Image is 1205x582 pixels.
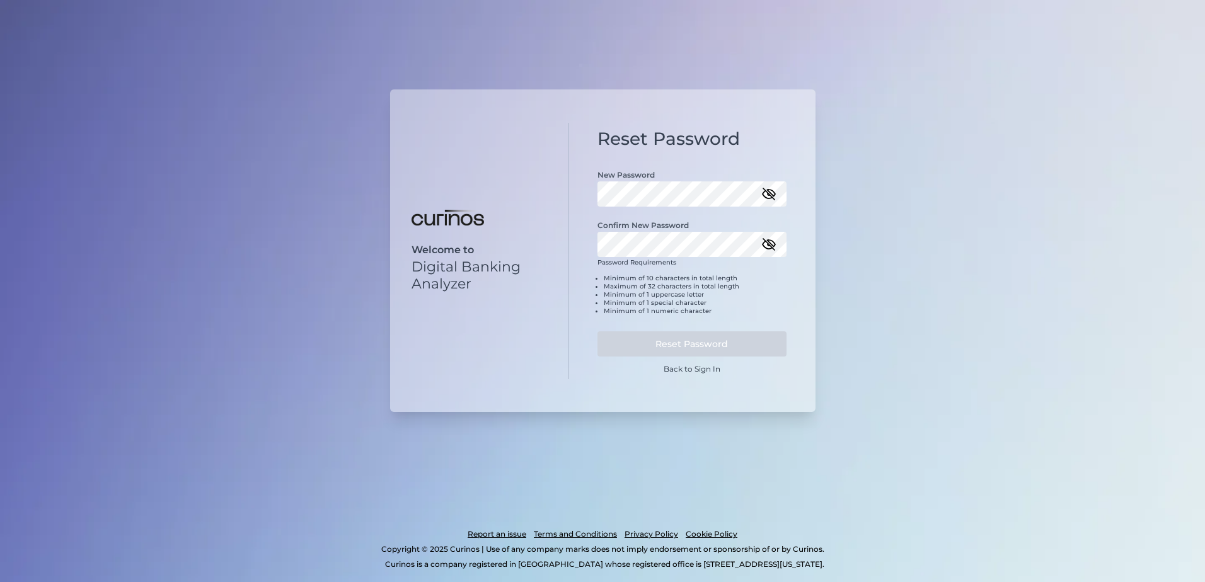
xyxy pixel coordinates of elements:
p: Welcome to [412,244,547,256]
p: Copyright © 2025 Curinos | Use of any company marks does not imply endorsement or sponsorship of ... [62,542,1143,557]
h1: Reset Password [597,128,787,150]
li: Minimum of 10 characters in total length [604,274,787,282]
li: Minimum of 1 uppercase letter [604,290,787,299]
p: Digital Banking Analyzer [412,258,547,292]
a: Back to Sign In [664,364,720,374]
li: Maximum of 32 characters in total length [604,282,787,290]
a: Terms and Conditions [534,527,617,542]
li: Minimum of 1 special character [604,299,787,307]
img: Digital Banking Analyzer [412,210,484,226]
p: Curinos is a company registered in [GEOGRAPHIC_DATA] whose registered office is [STREET_ADDRESS][... [66,557,1143,572]
button: Reset Password [597,331,787,357]
a: Privacy Policy [625,527,678,542]
a: Cookie Policy [686,527,737,542]
label: New Password [597,170,655,180]
label: Confirm New Password [597,220,689,230]
a: Report an issue [468,527,526,542]
div: Password Requirements [597,258,787,325]
li: Minimum of 1 numeric character [604,307,787,315]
